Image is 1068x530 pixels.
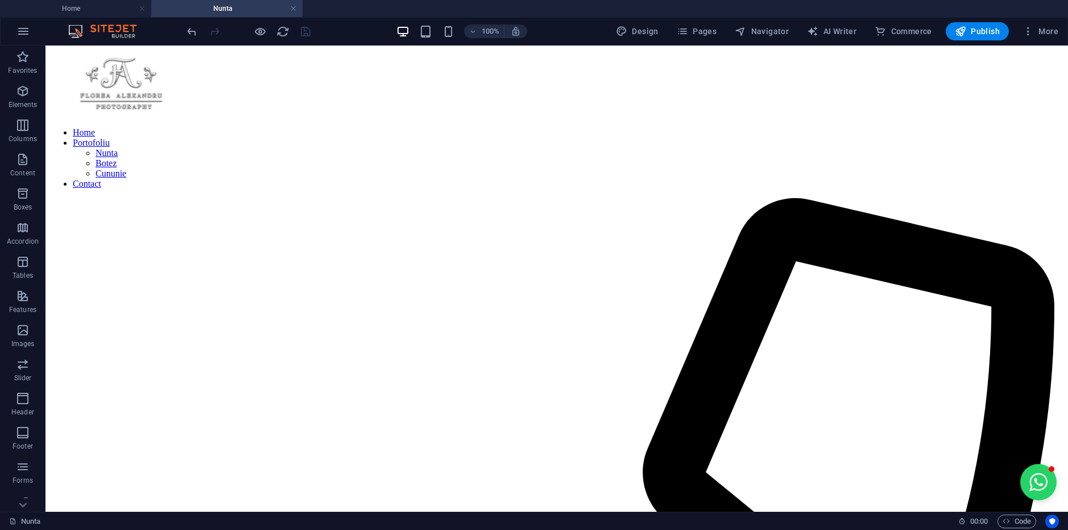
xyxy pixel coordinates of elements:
[13,476,33,485] p: Forms
[7,237,39,246] p: Accordion
[730,22,793,40] button: Navigator
[481,24,499,38] h6: 100%
[13,442,33,451] p: Footer
[9,305,36,314] p: Features
[11,408,34,417] p: Header
[1018,22,1063,40] button: More
[14,203,32,212] p: Boxes
[677,26,717,37] span: Pages
[875,26,932,37] span: Commerce
[958,515,988,528] h6: Session time
[870,22,937,40] button: Commerce
[9,515,41,528] a: Click to cancel selection. Double-click to open Pages
[276,25,289,38] i: Reload page
[616,26,659,37] span: Design
[955,26,1000,37] span: Publish
[997,515,1036,528] button: Code
[65,24,151,38] img: Editor Logo
[185,25,198,38] i: Undo: Change text (Ctrl+Z)
[802,22,861,40] button: AI Writer
[9,100,38,109] p: Elements
[10,169,35,178] p: Content
[9,134,37,143] p: Columns
[8,66,37,75] p: Favorites
[978,517,980,525] span: :
[151,2,303,15] h4: Nunta
[672,22,721,40] button: Pages
[735,26,789,37] span: Navigator
[11,339,35,348] p: Images
[946,22,1009,40] button: Publish
[14,373,32,383] p: Slider
[13,271,33,280] p: Tables
[1045,515,1059,528] button: Usercentrics
[185,24,198,38] button: undo
[1003,515,1031,528] span: Code
[253,24,267,38] button: Click here to leave preview mode and continue editing
[511,26,521,36] i: On resize automatically adjust zoom level to fit chosen device.
[611,22,663,40] div: Design (Ctrl+Alt+Y)
[1023,26,1058,37] span: More
[970,515,988,528] span: 00 00
[807,26,856,37] span: AI Writer
[464,24,504,38] button: 100%
[611,22,663,40] button: Design
[276,24,289,38] button: reload
[975,418,1011,455] button: Open chat window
